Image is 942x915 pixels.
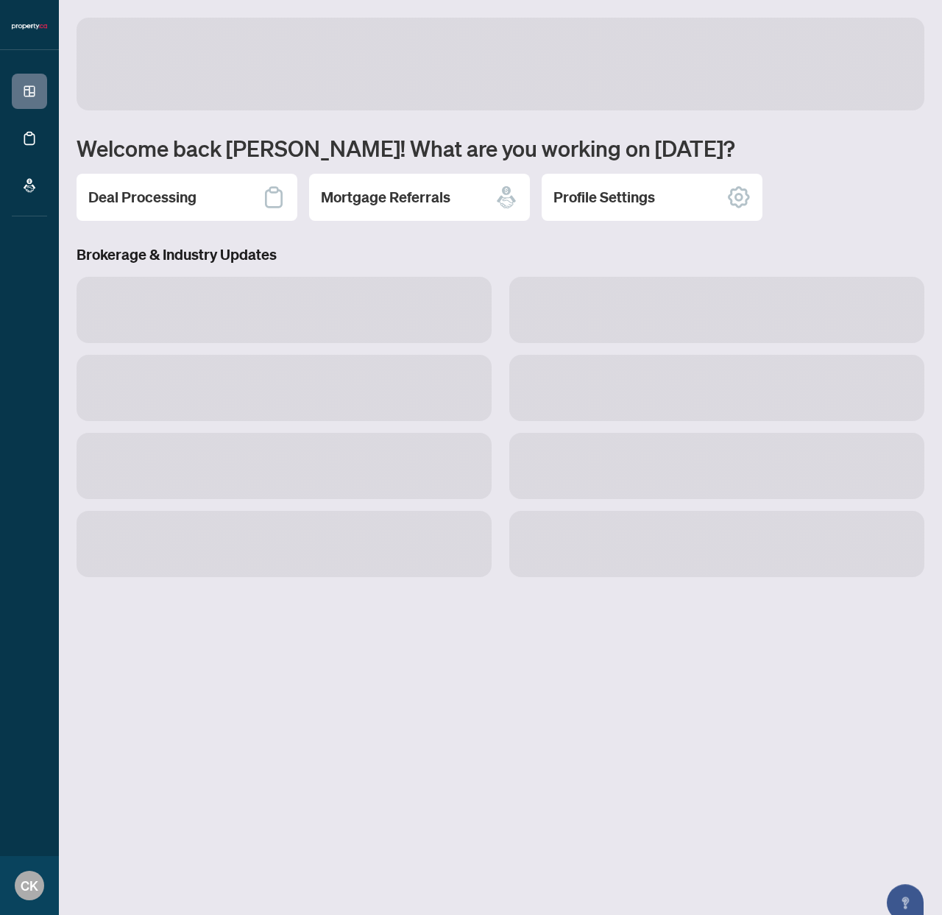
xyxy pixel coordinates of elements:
span: CK [21,875,38,896]
h1: Welcome back [PERSON_NAME]! What are you working on [DATE]? [77,134,924,162]
h2: Mortgage Referrals [321,187,450,208]
h2: Deal Processing [88,187,196,208]
img: logo [12,22,47,31]
button: Open asap [883,863,927,908]
h2: Profile Settings [553,187,655,208]
h3: Brokerage & Industry Updates [77,244,924,265]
